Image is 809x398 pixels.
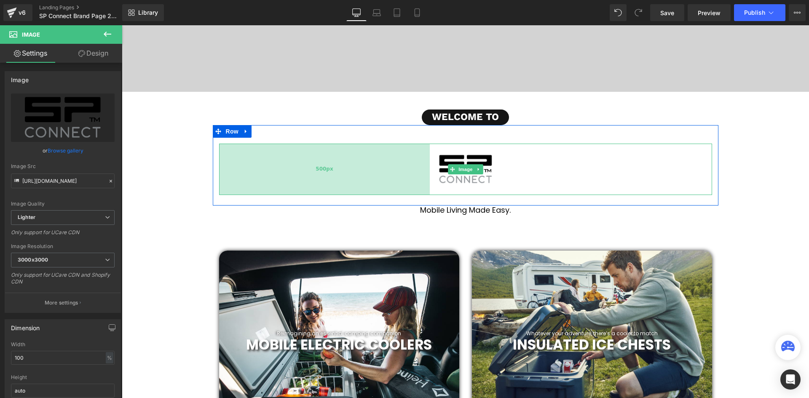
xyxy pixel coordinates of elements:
a: Tablet [387,4,407,21]
a: Laptop [367,4,387,21]
div: Image [11,72,29,83]
input: auto [11,351,115,365]
button: Redo [630,4,647,21]
b: INSULATED ICE CHESTS [391,310,549,329]
p: More settings [45,299,78,307]
b: Lighter [18,214,35,220]
button: More [789,4,806,21]
a: Preview [688,4,731,21]
div: Image Src [11,163,115,169]
span: Welcome to [310,84,377,100]
div: or [11,146,115,155]
span: Save [660,8,674,17]
div: Image Quality [11,201,115,207]
span: Image [335,139,353,149]
div: Only support for UCare CDN [11,229,115,241]
div: % [106,352,113,363]
h1: Reimagining an essential camping companion [97,305,338,311]
input: Link [11,174,115,188]
div: v6 [17,7,27,18]
span: Row [102,100,119,112]
b: MOBILE ELECTRIC COOLERS [124,310,310,329]
span: 500px [194,140,211,148]
a: Landing Pages [39,4,135,11]
button: Undo [610,4,627,21]
span: Image [22,31,40,38]
span: Library [138,9,158,16]
div: Image Resolution [11,243,115,249]
span: Preview [698,8,721,17]
a: Desktop [346,4,367,21]
div: Width [11,342,115,347]
a: Browse gallery [48,143,83,158]
span: SP Connect Brand Page 2025 [39,13,119,19]
input: auto [11,384,115,398]
a: Welcome to [300,84,387,100]
div: Only support for UCare CDN and Shopify CDN [11,272,115,291]
a: Mobile [407,4,427,21]
a: New Library [122,4,164,21]
div: Height [11,374,115,380]
h1: Whatever your adventure, there’s a cooler to match [350,305,590,311]
span: Publish [744,9,765,16]
a: v6 [3,4,32,21]
b: 3000x3000 [18,256,48,263]
button: More settings [5,293,121,313]
a: Design [63,44,124,63]
div: Open Intercom Messenger [780,369,801,390]
button: Publish [734,4,785,21]
div: Dimension [11,320,40,331]
a: Expand / Collapse [119,100,130,112]
a: Expand / Collapse [352,139,361,149]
